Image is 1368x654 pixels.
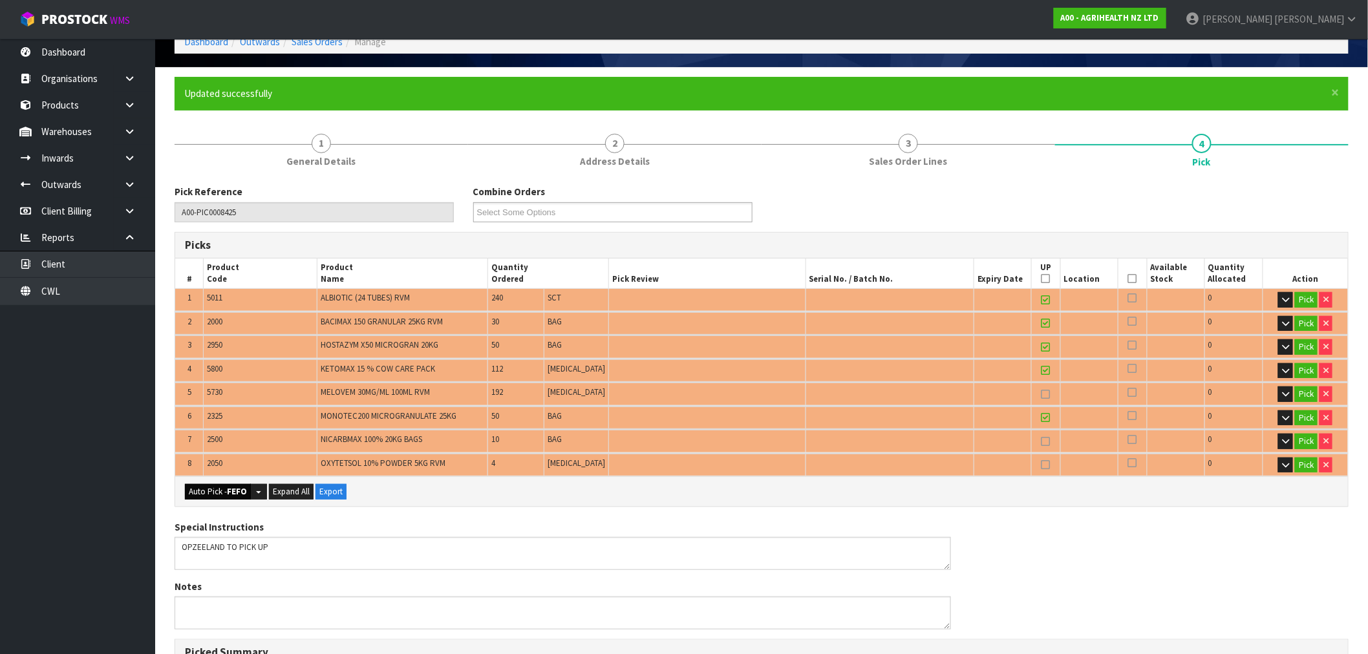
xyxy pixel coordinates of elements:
span: 1 [187,292,191,303]
span: 5730 [207,386,222,397]
label: Special Instructions [175,520,264,534]
span: 2325 [207,410,222,421]
span: [MEDICAL_DATA] [548,386,605,397]
span: Sales Order Lines [870,154,948,168]
button: Pick [1295,434,1318,449]
span: 0 [1208,434,1212,445]
span: 6 [187,410,191,421]
img: cube-alt.png [19,11,36,27]
span: 0 [1208,386,1212,397]
a: Sales Orders [292,36,343,48]
strong: FEFO [227,486,247,497]
span: [MEDICAL_DATA] [548,458,605,469]
span: 30 [491,316,499,327]
th: Available Stock [1147,258,1205,289]
span: [PERSON_NAME] [1202,13,1272,25]
span: ALBIOTIC (24 TUBES) RVM [321,292,410,303]
span: BACIMAX 150 GRANULAR 25KG RVM [321,316,443,327]
th: Quantity Allocated [1205,258,1263,289]
th: Location [1060,258,1118,289]
span: 0 [1208,363,1212,374]
h3: Picks [185,239,752,251]
span: BAG [548,316,562,327]
span: 10 [491,434,499,445]
span: 50 [491,339,499,350]
label: Combine Orders [473,185,546,198]
th: Product Name [317,258,487,289]
span: 2500 [207,434,222,445]
span: 112 [491,363,503,374]
button: Pick [1295,458,1318,473]
span: [PERSON_NAME] [1274,13,1344,25]
span: 5800 [207,363,222,374]
span: 1 [312,134,331,153]
span: OXYTETSOL 10% POWDER 5KG RVM [321,458,445,469]
button: Pick [1295,410,1318,426]
span: 2000 [207,316,222,327]
th: Serial No. / Batch No. [806,258,974,289]
small: WMS [110,14,130,26]
span: HOSTAZYM X50 MICROGRAN 20KG [321,339,438,350]
th: Pick Review [609,258,806,289]
span: ProStock [41,11,107,28]
button: Pick [1295,386,1318,402]
span: 0 [1208,292,1212,303]
label: Notes [175,580,202,593]
th: Expiry Date [974,258,1032,289]
th: Product Code [204,258,317,289]
span: KETOMAX 15 % COW CARE PACK [321,363,435,374]
span: BAG [548,410,562,421]
span: MONOTEC200 MICROGRANULATE 25KG [321,410,456,421]
span: 5 [187,386,191,397]
th: Quantity Ordered [487,258,609,289]
span: Expand All [273,486,310,497]
span: 4 [1192,134,1212,153]
button: Auto Pick -FEFO [185,484,251,500]
span: 0 [1208,458,1212,469]
button: Pick [1295,339,1318,355]
span: 3 [899,134,918,153]
span: 8 [187,458,191,469]
span: 2950 [207,339,222,350]
span: Manage [354,36,386,48]
span: 240 [491,292,503,303]
span: 5011 [207,292,222,303]
span: 3 [187,339,191,350]
span: 7 [187,434,191,445]
span: 2 [187,316,191,327]
span: MELOVEM 30MG/ML 100ML RVM [321,386,430,397]
button: Export [315,484,347,500]
span: 0 [1208,339,1212,350]
button: Pick [1295,363,1318,379]
span: BAG [548,339,562,350]
span: Address Details [580,154,650,168]
a: A00 - AGRIHEALTH NZ LTD [1054,8,1166,28]
span: 4 [491,458,495,469]
span: 192 [491,386,503,397]
span: 2 [605,134,625,153]
span: Updated successfully [184,87,272,100]
a: Dashboard [184,36,228,48]
label: Pick Reference [175,185,242,198]
span: 50 [491,410,499,421]
span: 4 [187,363,191,374]
span: NICARBMAX 100% 20KG BAGS [321,434,422,445]
th: UP [1031,258,1060,289]
span: 0 [1208,316,1212,327]
th: Action [1263,258,1348,289]
th: # [175,258,204,289]
span: BAG [548,434,562,445]
span: 0 [1208,410,1212,421]
span: Pick [1193,155,1211,169]
button: Pick [1295,316,1318,332]
button: Pick [1295,292,1318,308]
strong: A00 - AGRIHEALTH NZ LTD [1061,12,1159,23]
a: Outwards [240,36,280,48]
button: Expand All [269,484,314,500]
span: SCT [548,292,561,303]
span: × [1332,83,1340,101]
span: [MEDICAL_DATA] [548,363,605,374]
span: 2050 [207,458,222,469]
span: General Details [287,154,356,168]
